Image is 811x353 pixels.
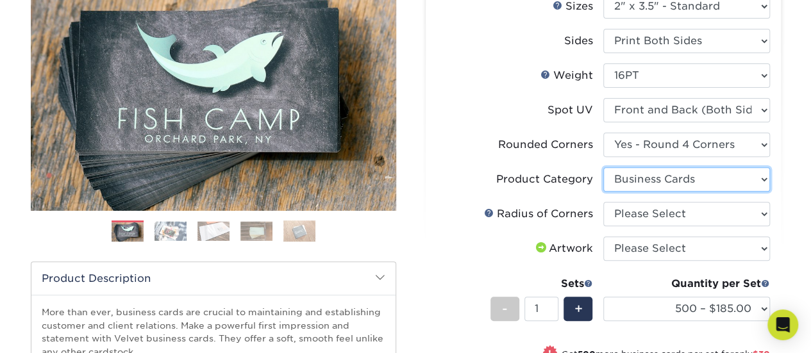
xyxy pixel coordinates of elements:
div: Sets [490,276,593,291]
span: + [574,299,582,318]
span: - [502,299,508,318]
div: Spot UV [548,103,593,118]
div: Sides [564,33,593,49]
div: Artwork [533,241,593,256]
div: Quantity per Set [603,276,770,291]
img: Business Cards 02 [155,221,187,241]
div: Radius of Corners [484,206,593,222]
img: Business Cards 01 [112,216,144,248]
img: Business Cards 05 [283,220,315,242]
div: Open Intercom Messenger [767,309,798,340]
img: Business Cards 04 [240,221,272,241]
div: Product Category [496,172,593,187]
h2: Product Description [31,262,396,295]
div: Rounded Corners [498,137,593,152]
img: Business Cards 03 [197,221,230,241]
div: Weight [540,68,593,83]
